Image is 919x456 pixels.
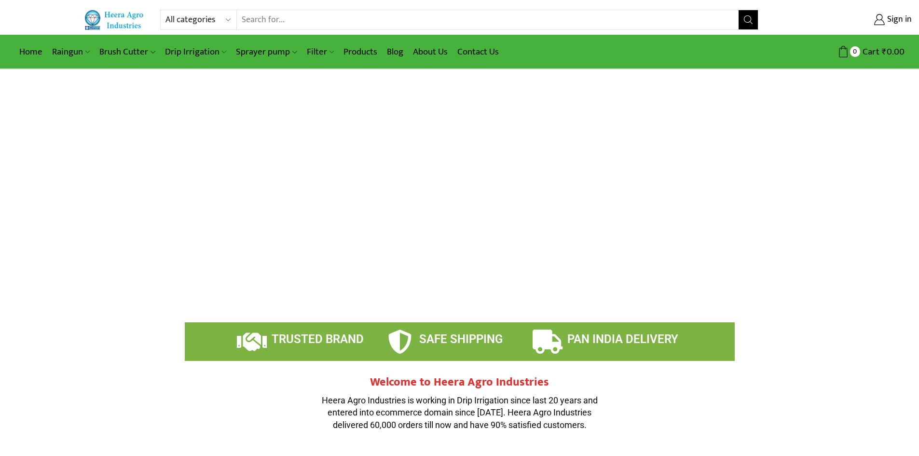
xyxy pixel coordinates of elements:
[237,10,739,29] input: Search for...
[860,45,879,58] span: Cart
[382,41,408,63] a: Blog
[453,41,504,63] a: Contact Us
[419,332,503,346] span: SAFE SHIPPING
[231,41,302,63] a: Sprayer pump
[408,41,453,63] a: About Us
[339,41,382,63] a: Products
[315,375,604,389] h2: Welcome to Heera Agro Industries
[315,394,604,431] p: Heera Agro Industries is working in Drip Irrigation since last 20 years and entered into ecommerc...
[739,10,758,29] button: Search button
[885,14,912,26] span: Sign in
[160,41,231,63] a: Drip Irrigation
[882,44,905,59] bdi: 0.00
[850,46,860,56] span: 0
[14,41,47,63] a: Home
[47,41,95,63] a: Raingun
[768,43,905,61] a: 0 Cart ₹0.00
[95,41,160,63] a: Brush Cutter
[773,11,912,28] a: Sign in
[302,41,339,63] a: Filter
[567,332,678,346] span: PAN INDIA DELIVERY
[272,332,364,346] span: TRUSTED BRAND
[882,44,887,59] span: ₹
